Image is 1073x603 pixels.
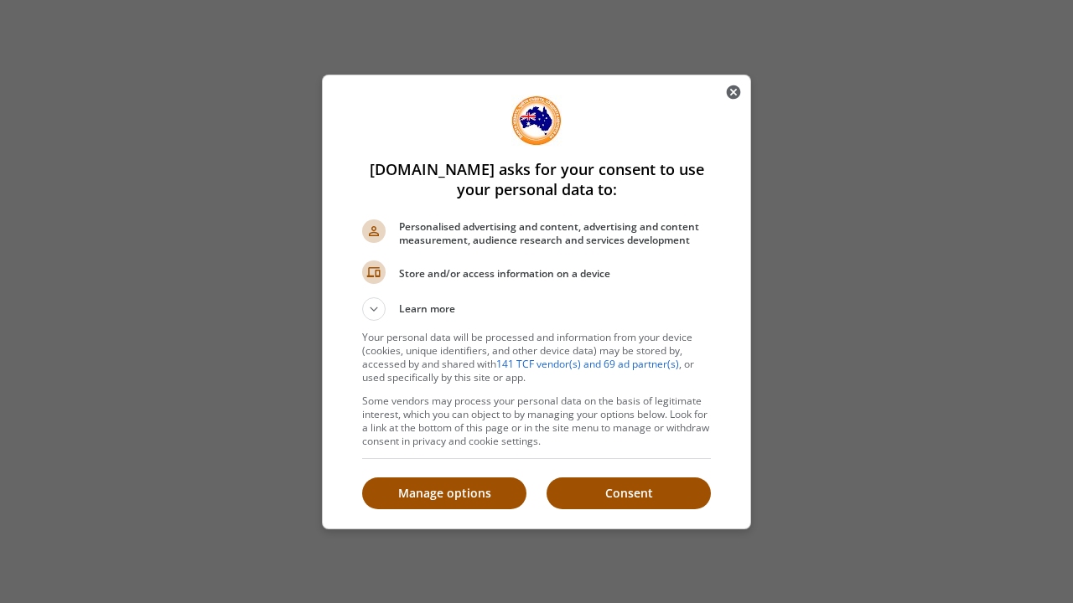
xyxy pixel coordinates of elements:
[547,485,711,502] p: Consent
[717,75,750,109] button: Close
[322,75,751,529] div: emigratetoaustralia.info asks for your consent to use your personal data to:
[362,394,711,448] p: Some vendors may process your personal data on the basis of legitimate interest, which you can ob...
[399,220,711,247] span: Personalised advertising and content, advertising and content measurement, audience research and ...
[511,95,562,146] img: Welcome to emigratetoaustralia.info
[362,485,526,502] p: Manage options
[362,159,711,199] h1: [DOMAIN_NAME] asks for your consent to use your personal data to:
[362,331,711,384] p: Your personal data will be processed and information from your device (cookies, unique identifier...
[362,297,711,321] button: Learn more
[362,477,526,509] button: Manage options
[399,301,455,321] span: Learn more
[496,357,679,371] a: 141 TCF vendor(s) and 69 ad partner(s)
[399,267,711,281] span: Store and/or access information on a device
[547,477,711,509] button: Consent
